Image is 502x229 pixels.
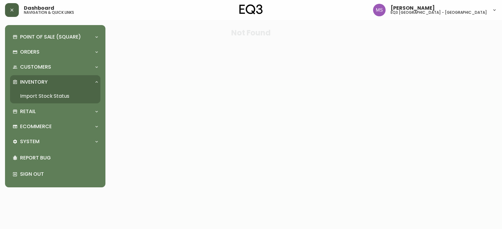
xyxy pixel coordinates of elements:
[391,11,487,14] h5: eq3 [GEOGRAPHIC_DATA] - [GEOGRAPHIC_DATA]
[373,4,386,16] img: 1b6e43211f6f3cc0b0729c9049b8e7af
[20,49,40,55] p: Orders
[20,138,40,145] p: System
[239,4,263,14] img: logo
[10,120,100,133] div: Ecommerce
[391,6,435,11] span: [PERSON_NAME]
[10,105,100,118] div: Retail
[10,30,100,44] div: Point of Sale (Square)
[20,123,52,130] p: Ecommerce
[20,64,51,70] p: Customers
[20,79,48,86] p: Inventory
[24,11,74,14] h5: navigation & quick links
[20,154,98,161] p: Report Bug
[10,60,100,74] div: Customers
[10,45,100,59] div: Orders
[10,150,100,166] div: Report Bug
[20,171,98,178] p: Sign Out
[10,89,100,103] a: Import Stock Status
[10,166,100,182] div: Sign Out
[10,135,100,148] div: System
[20,34,81,40] p: Point of Sale (Square)
[24,6,54,11] span: Dashboard
[10,75,100,89] div: Inventory
[20,108,36,115] p: Retail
